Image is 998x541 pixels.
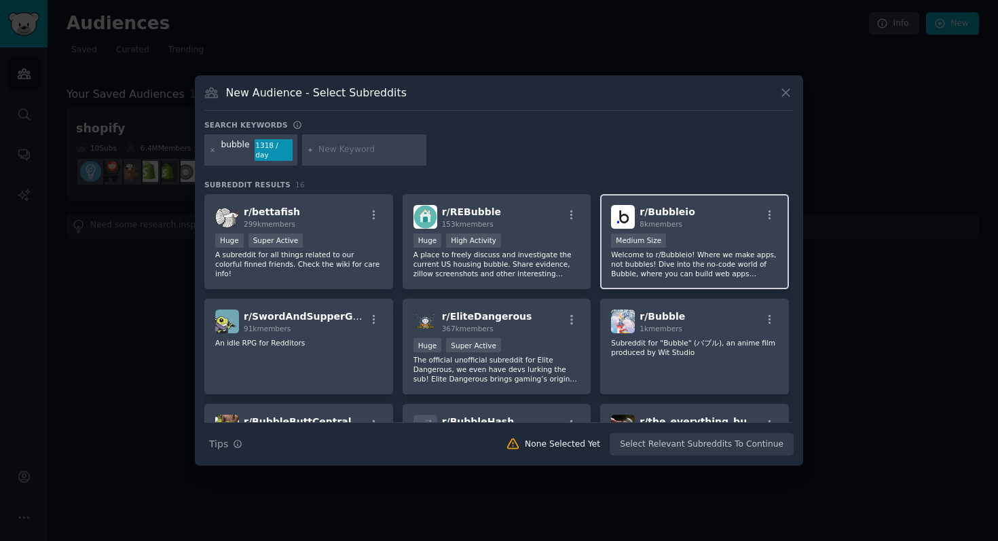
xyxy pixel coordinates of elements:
[413,205,437,229] img: REBubble
[215,415,239,439] img: BubbleButtCentral
[640,220,682,228] span: 8k members
[611,310,635,333] img: Bubble
[413,355,580,384] p: The official unofficial subreddit for Elite Dangerous, we even have devs lurking the sub! Elite D...
[413,234,442,248] div: Huge
[215,205,239,229] img: bettafish
[640,324,682,333] span: 1k members
[244,324,291,333] span: 91k members
[442,206,501,217] span: r/ REBubble
[244,311,375,322] span: r/ SwordAndSupperGame
[413,338,442,352] div: Huge
[215,250,382,278] p: A subreddit for all things related to our colorful finned friends. Check the wiki for care info!
[611,338,778,357] p: Subreddit for "Bubble" (バブル), an anime film produced by Wit Studio
[611,234,666,248] div: Medium Size
[640,206,695,217] span: r/ Bubbleio
[413,310,437,333] img: EliteDangerous
[525,439,600,451] div: None Selected Yet
[442,416,514,427] span: r/ BubbleHash
[442,324,494,333] span: 367k members
[244,416,352,427] span: r/ BubbleButtCentral
[611,250,778,278] p: Welcome to r/Bubbleio! Where we make apps, not bubbles! Dive into the no-code world of Bubble, wh...
[204,432,247,456] button: Tips
[640,416,770,427] span: r/ the_everything_bubble
[611,205,635,229] img: Bubbleio
[204,180,291,189] span: Subreddit Results
[446,234,501,248] div: High Activity
[255,139,293,161] div: 1318 / day
[215,338,382,348] p: An idle RPG for Redditors
[611,415,635,439] img: the_everything_bubble
[204,120,288,130] h3: Search keywords
[442,311,532,322] span: r/ EliteDangerous
[442,220,494,228] span: 153k members
[244,220,295,228] span: 299k members
[215,234,244,248] div: Huge
[640,311,685,322] span: r/ Bubble
[318,144,422,156] input: New Keyword
[446,338,501,352] div: Super Active
[221,139,250,161] div: bubble
[215,310,239,333] img: SwordAndSupperGame
[209,437,228,451] span: Tips
[226,86,407,100] h3: New Audience - Select Subreddits
[413,250,580,278] p: A place to freely discuss and investigate the current US housing bubble. Share evidence, zillow s...
[248,234,303,248] div: Super Active
[295,181,305,189] span: 16
[244,206,300,217] span: r/ bettafish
